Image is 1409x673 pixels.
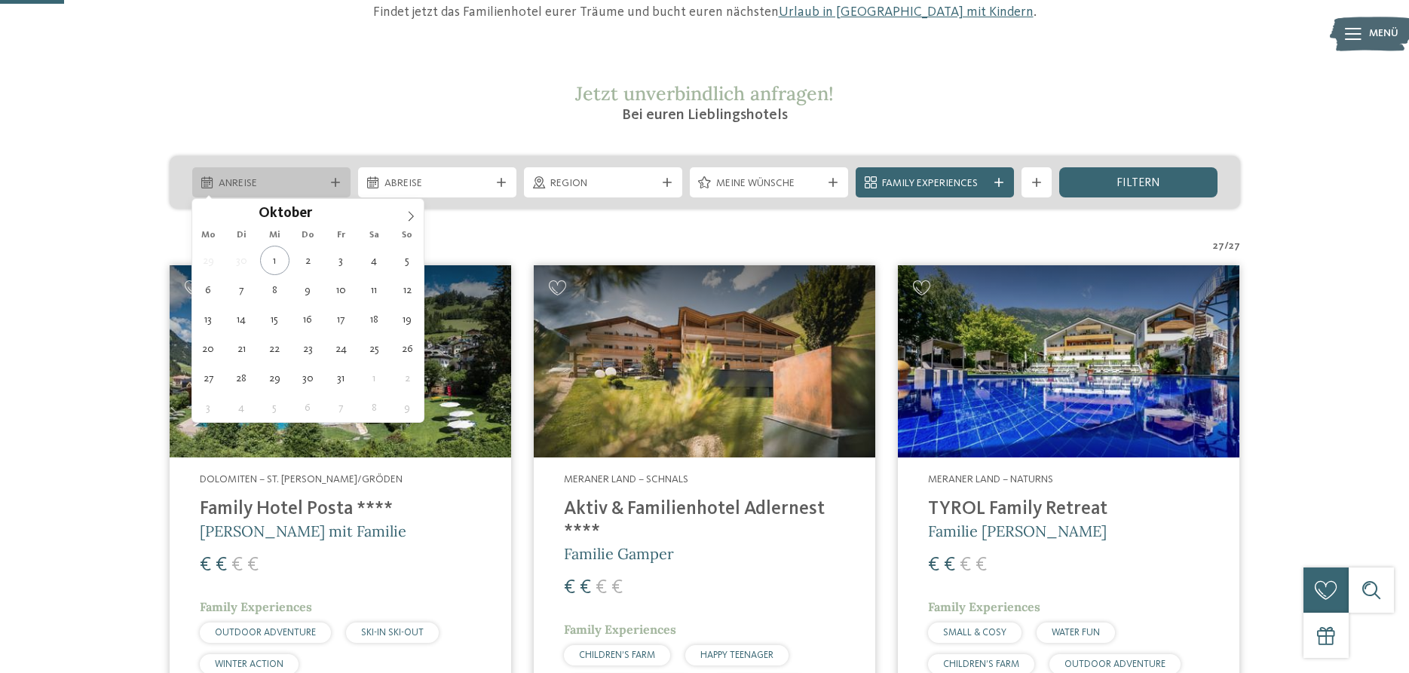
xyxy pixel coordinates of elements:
span: Oktober 3, 2025 [326,246,356,275]
span: November 3, 2025 [194,393,223,422]
span: September 30, 2025 [227,246,256,275]
span: Oktober 21, 2025 [227,334,256,363]
span: € [231,555,243,575]
span: Oktober 14, 2025 [227,304,256,334]
span: Oktober [259,207,312,222]
input: Year [312,205,362,221]
span: Oktober 28, 2025 [227,363,256,393]
span: € [200,555,211,575]
h4: Aktiv & Familienhotel Adlernest **** [564,498,845,543]
span: November 5, 2025 [260,393,289,422]
span: OUTDOOR ADVENTURE [215,628,316,638]
span: Region [550,176,656,191]
span: CHILDREN’S FARM [943,659,1019,669]
span: € [960,555,971,575]
span: € [564,578,575,598]
img: Familien Wellness Residence Tyrol **** [898,265,1239,457]
span: € [976,555,987,575]
span: Oktober 23, 2025 [293,334,323,363]
span: € [611,578,623,598]
span: 27 [1229,239,1240,254]
a: Urlaub in [GEOGRAPHIC_DATA] mit Kindern [779,5,1034,19]
span: / [1224,239,1229,254]
span: Sa [357,231,391,240]
span: SKI-IN SKI-OUT [361,628,424,638]
span: Oktober 13, 2025 [194,304,223,334]
span: November 7, 2025 [326,393,356,422]
span: Familie [PERSON_NAME] [928,522,1107,540]
span: Mi [258,231,291,240]
span: November 9, 2025 [393,393,422,422]
span: filtern [1116,177,1160,189]
span: Meine Wünsche [716,176,822,191]
span: Oktober 9, 2025 [293,275,323,304]
span: Oktober 10, 2025 [326,275,356,304]
span: € [216,555,227,575]
span: Meraner Land – Schnals [564,474,688,485]
span: November 2, 2025 [393,363,422,393]
span: Bei euren Lieblingshotels [622,108,788,123]
span: Meraner Land – Naturns [928,474,1053,485]
span: Oktober 5, 2025 [393,246,422,275]
span: SMALL & COSY [943,628,1006,638]
span: Oktober 20, 2025 [194,334,223,363]
span: Oktober 31, 2025 [326,363,356,393]
span: Oktober 29, 2025 [260,363,289,393]
span: November 1, 2025 [360,363,389,393]
span: Abreise [384,176,490,191]
span: Oktober 15, 2025 [260,304,289,334]
span: Family Experiences [564,622,676,637]
span: CHILDREN’S FARM [579,650,655,660]
span: Oktober 26, 2025 [393,334,422,363]
span: Oktober 7, 2025 [227,275,256,304]
img: Familienhotels gesucht? Hier findet ihr die besten! [170,265,511,457]
span: Fr [324,231,357,240]
span: November 6, 2025 [293,393,323,422]
span: Do [291,231,324,240]
span: Oktober 24, 2025 [326,334,356,363]
span: HAPPY TEENAGER [700,650,773,660]
h4: TYROL Family Retreat [928,498,1209,521]
span: Family Experiences [200,599,312,614]
span: Oktober 18, 2025 [360,304,389,334]
span: € [247,555,259,575]
span: Oktober 30, 2025 [293,363,323,393]
span: Family Experiences [928,599,1040,614]
span: November 4, 2025 [227,393,256,422]
span: Oktober 1, 2025 [260,246,289,275]
span: Family Experiences [882,176,988,191]
span: € [580,578,591,598]
span: 27 [1213,239,1224,254]
span: Oktober 17, 2025 [326,304,356,334]
span: [PERSON_NAME] mit Familie [200,522,406,540]
h4: Family Hotel Posta **** [200,498,481,521]
span: € [928,555,939,575]
span: Dolomiten – St. [PERSON_NAME]/Gröden [200,474,403,485]
span: Oktober 25, 2025 [360,334,389,363]
span: Oktober 16, 2025 [293,304,323,334]
span: Oktober 11, 2025 [360,275,389,304]
span: Anreise [219,176,324,191]
span: € [944,555,955,575]
span: Oktober 22, 2025 [260,334,289,363]
span: September 29, 2025 [194,246,223,275]
span: Oktober 6, 2025 [194,275,223,304]
span: So [391,231,424,240]
span: Familie Gamper [564,544,674,563]
span: November 8, 2025 [360,393,389,422]
span: Jetzt unverbindlich anfragen! [575,81,834,106]
span: Oktober 8, 2025 [260,275,289,304]
span: € [596,578,607,598]
span: Oktober 2, 2025 [293,246,323,275]
span: Oktober 4, 2025 [360,246,389,275]
span: OUTDOOR ADVENTURE [1064,659,1165,669]
img: Aktiv & Familienhotel Adlernest **** [534,265,875,457]
span: WINTER ACTION [215,659,283,669]
span: Oktober 19, 2025 [393,304,422,334]
span: Oktober 12, 2025 [393,275,422,304]
span: Oktober 27, 2025 [194,363,223,393]
span: Di [225,231,258,240]
span: WATER FUN [1052,628,1100,638]
span: Mo [192,231,225,240]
